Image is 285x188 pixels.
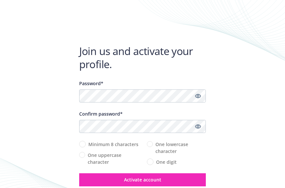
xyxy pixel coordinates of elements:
span: Password* [79,80,103,86]
a: Show password [194,122,202,130]
span: Minimum 8 characters [88,141,138,148]
h1: Join us and activate your profile. [79,45,206,71]
input: Confirm your unique password... [79,120,206,133]
span: One digit [156,159,177,165]
span: Activate account [124,177,161,183]
span: One uppercase character [88,152,139,165]
a: Show password [194,92,202,100]
input: Enter a unique password... [79,89,206,103]
span: One lowercase character [155,141,206,155]
button: Activate account [79,173,206,186]
span: Confirm password* [79,111,123,117]
img: Newfront logo [79,21,141,32]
